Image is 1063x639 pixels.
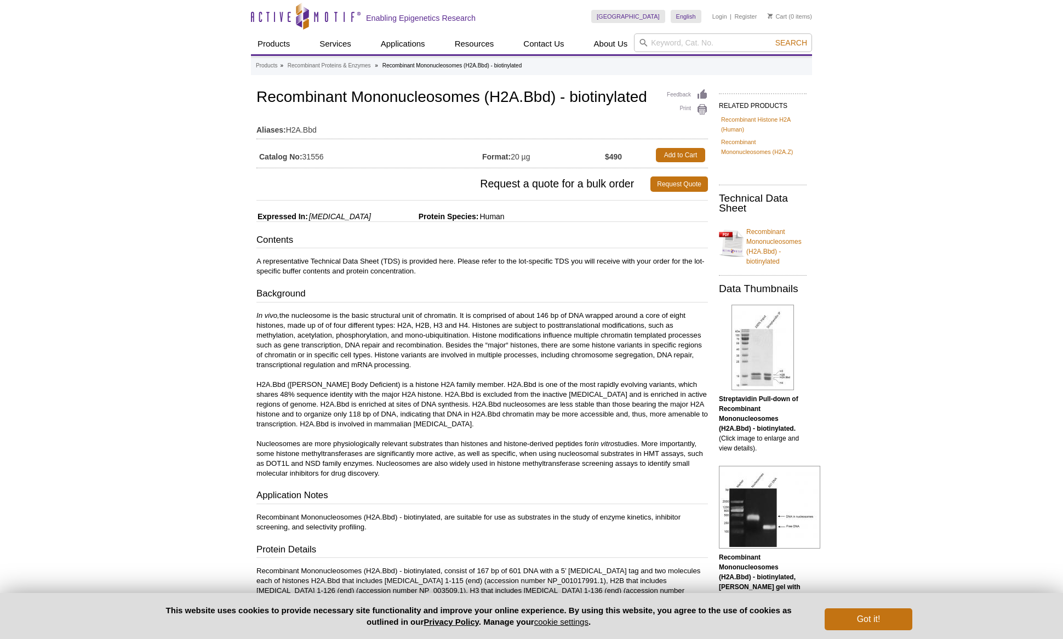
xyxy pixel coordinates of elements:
a: Recombinant Mononucleosomes (H2A.Bbd) - biotinylated [719,220,807,266]
input: Keyword, Cat. No. [634,33,812,52]
a: About Us [587,33,635,54]
h3: Application Notes [256,489,708,504]
a: Feedback [667,89,708,101]
button: cookie settings [534,617,588,626]
h2: Technical Data Sheet [719,193,807,213]
a: English [671,10,701,23]
a: Recombinant Proteins & Enzymes [288,61,371,71]
img: Recombinant Mononucleosomes (H2A.Bbd) - biotinylated, DNA gel. [719,466,820,549]
a: Products [251,33,296,54]
a: Cart [768,13,787,20]
li: Recombinant Mononucleosomes (H2A.Bbd) - biotinylated [382,62,522,69]
strong: $490 [605,152,622,162]
a: Request Quote [650,176,708,192]
span: Search [775,38,807,47]
i: in vitro [593,440,614,448]
li: » [375,62,378,69]
img: Streptavidin Pull-down of Biotinylated Recombinant Mononucleosomes (H2A.Bbd) [731,305,794,390]
a: Resources [448,33,501,54]
p: (Click image to enlarge and view details). [719,394,807,453]
b: Recombinant Mononucleosomes (H2A.Bbd) - biotinylated, [PERSON_NAME] gel with ethidium bromide sta... [719,554,804,620]
strong: Format: [482,152,511,162]
button: Got it! [825,608,912,630]
a: Products [256,61,277,71]
button: Search [772,38,810,48]
h3: Protein Details [256,543,708,558]
i: In vivo, [256,311,279,319]
p: Recombinant Mononucleosomes (H2A.Bbd) - biotinylated, consist of 167 bp of 601 DNA with a 5’ [MED... [256,566,708,615]
li: | [730,10,731,23]
li: » [280,62,283,69]
span: Expressed In: [256,212,308,221]
a: Add to Cart [656,148,705,162]
td: H2A.Bbd [256,118,708,136]
a: Login [712,13,727,20]
span: Protein Species: [373,212,479,221]
a: Recombinant Histone H2A (Human) [721,115,804,134]
span: Human [478,212,504,221]
a: [GEOGRAPHIC_DATA] [591,10,665,23]
td: 20 µg [482,145,605,165]
h2: Enabling Epigenetics Research [366,13,476,23]
p: This website uses cookies to provide necessary site functionality and improve your online experie... [151,604,807,627]
a: Contact Us [517,33,570,54]
p: A representative Technical Data Sheet (TDS) is provided here. Please refer to the lot-specific TD... [256,256,708,276]
a: Services [313,33,358,54]
strong: Catalog No: [259,152,302,162]
td: 31556 [256,145,482,165]
h2: RELATED PRODUCTS [719,93,807,113]
a: Privacy Policy [424,617,479,626]
b: Streptavidin Pull-down of Recombinant Mononucleosomes (H2A.Bbd) - biotinylated. [719,395,798,432]
h2: Data Thumbnails [719,284,807,294]
h3: Background [256,287,708,303]
p: Recombinant Mononucleosomes (H2A.Bbd) - biotinylated, are suitable for use as substrates in the s... [256,512,708,532]
a: Print [667,104,708,116]
p: the nucleosome is the basic structural unit of chromatin. It is comprised of about 146 bp of DNA ... [256,311,708,478]
span: Request a quote for a bulk order [256,176,650,192]
a: Applications [374,33,432,54]
li: (0 items) [768,10,812,23]
h3: Contents [256,233,708,249]
a: Recombinant Mononucleosomes (H2A.Z) [721,137,804,157]
a: Register [734,13,757,20]
img: Your Cart [768,13,773,19]
i: [MEDICAL_DATA] [309,212,371,221]
h1: Recombinant Mononucleosomes (H2A.Bbd) - biotinylated [256,89,708,107]
strong: Aliases: [256,125,286,135]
